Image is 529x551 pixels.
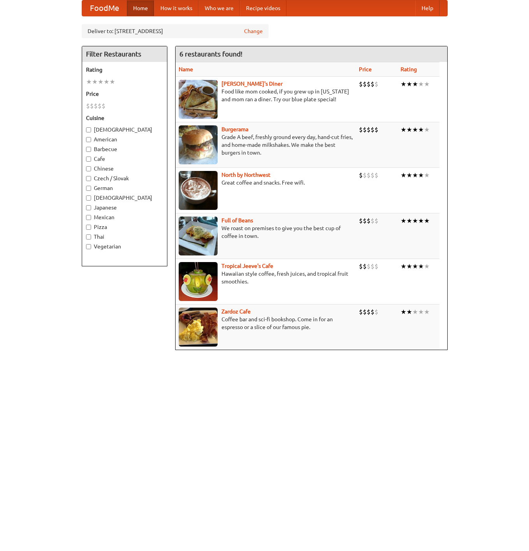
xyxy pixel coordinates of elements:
[179,224,353,240] p: We roast on premises to give you the best cup of coffee in town.
[374,308,378,316] li: $
[179,133,353,157] p: Grade A beef, freshly ground every day, hand-cut fries, and home-made milkshakes. We make the bes...
[82,46,167,62] h4: Filter Restaurants
[86,205,91,210] input: Japanese
[86,137,91,142] input: American
[86,166,91,171] input: Chinese
[424,171,430,180] li: ★
[363,308,367,316] li: $
[359,66,372,72] a: Price
[367,171,371,180] li: $
[424,262,430,271] li: ★
[179,50,243,58] ng-pluralize: 6 restaurants found!
[221,172,271,178] a: North by Northwest
[221,263,273,269] a: Tropical Jeeve's Cafe
[371,125,374,134] li: $
[221,217,253,224] a: Full of Beans
[367,125,371,134] li: $
[86,77,92,86] li: ★
[401,308,406,316] li: ★
[86,225,91,230] input: Pizza
[359,171,363,180] li: $
[359,217,363,225] li: $
[86,204,163,211] label: Japanese
[102,102,105,110] li: $
[92,77,98,86] li: ★
[221,81,283,87] a: [PERSON_NAME]'s Diner
[86,147,91,152] input: Barbecue
[367,262,371,271] li: $
[109,77,115,86] li: ★
[418,171,424,180] li: ★
[401,125,406,134] li: ★
[94,102,98,110] li: $
[179,171,218,210] img: north.jpg
[359,80,363,88] li: $
[86,215,91,220] input: Mexican
[179,88,353,103] p: Food like mom cooked, if you grew up in [US_STATE] and mom ran a diner. Try our blue plate special!
[86,66,163,74] h5: Rating
[86,174,163,182] label: Czech / Slovak
[424,125,430,134] li: ★
[374,217,378,225] li: $
[401,262,406,271] li: ★
[412,262,418,271] li: ★
[412,125,418,134] li: ★
[406,125,412,134] li: ★
[406,80,412,88] li: ★
[86,213,163,221] label: Mexican
[82,24,269,38] div: Deliver to: [STREET_ADDRESS]
[359,125,363,134] li: $
[412,308,418,316] li: ★
[86,157,91,162] input: Cafe
[221,308,251,315] b: Zardoz Cafe
[86,244,91,249] input: Vegetarian
[86,233,163,241] label: Thai
[86,127,91,132] input: [DEMOGRAPHIC_DATA]
[374,262,378,271] li: $
[374,125,378,134] li: $
[401,80,406,88] li: ★
[371,308,374,316] li: $
[90,102,94,110] li: $
[179,217,218,255] img: beans.jpg
[86,243,163,250] label: Vegetarian
[86,165,163,173] label: Chinese
[86,195,91,201] input: [DEMOGRAPHIC_DATA]
[401,171,406,180] li: ★
[86,136,163,143] label: American
[363,171,367,180] li: $
[363,80,367,88] li: $
[86,155,163,163] label: Cafe
[179,66,193,72] a: Name
[406,308,412,316] li: ★
[240,0,286,16] a: Recipe videos
[418,80,424,88] li: ★
[86,234,91,239] input: Thai
[424,80,430,88] li: ★
[367,80,371,88] li: $
[221,126,248,132] a: Burgerama
[406,217,412,225] li: ★
[86,176,91,181] input: Czech / Slovak
[363,262,367,271] li: $
[179,262,218,301] img: jeeves.jpg
[406,262,412,271] li: ★
[244,27,263,35] a: Change
[179,315,353,331] p: Coffee bar and sci-fi bookshop. Come in for an espresso or a slice of our famous pie.
[179,308,218,347] img: zardoz.jpg
[359,262,363,271] li: $
[82,0,127,16] a: FoodMe
[179,270,353,285] p: Hawaiian style coffee, fresh juices, and tropical fruit smoothies.
[179,80,218,119] img: sallys.jpg
[104,77,109,86] li: ★
[179,179,353,187] p: Great coffee and snacks. Free wifi.
[412,217,418,225] li: ★
[127,0,154,16] a: Home
[424,217,430,225] li: ★
[86,194,163,202] label: [DEMOGRAPHIC_DATA]
[154,0,199,16] a: How it works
